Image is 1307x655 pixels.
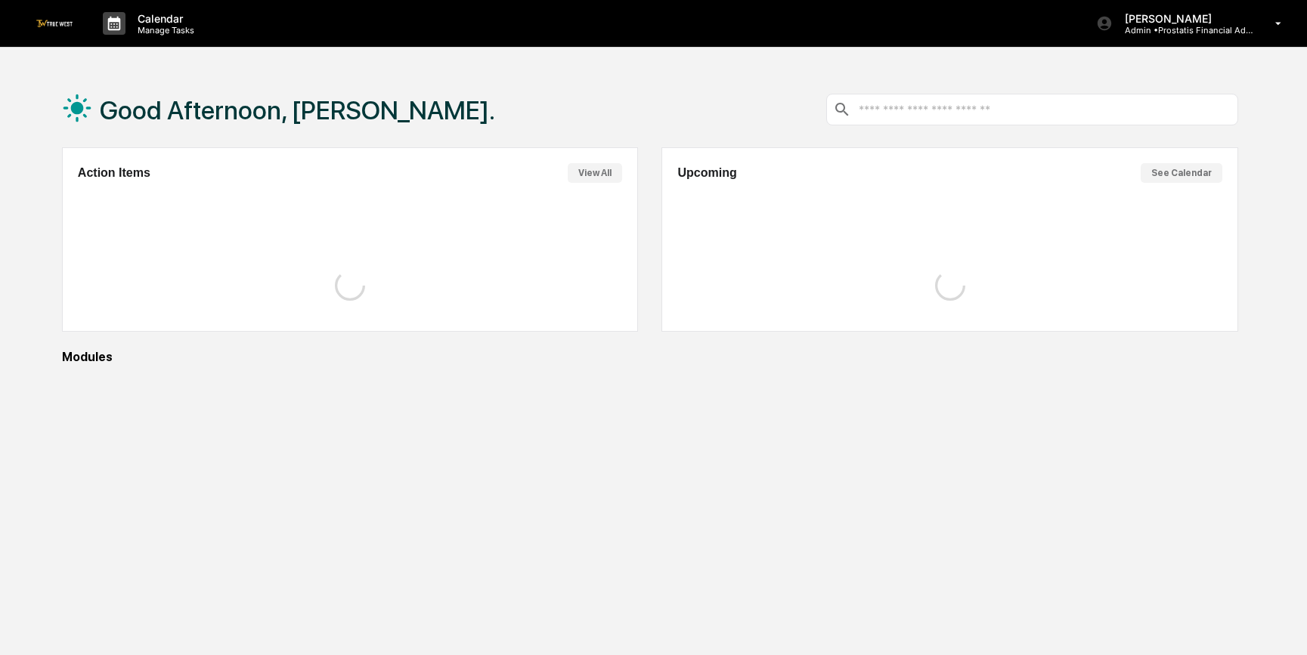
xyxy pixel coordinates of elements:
[36,20,73,26] img: logo
[62,350,1238,364] div: Modules
[1113,12,1253,25] p: [PERSON_NAME]
[1113,25,1253,36] p: Admin • Prostatis Financial Advisors
[1141,163,1222,183] button: See Calendar
[100,95,495,125] h1: Good Afternoon, [PERSON_NAME].
[677,166,736,180] h2: Upcoming
[78,166,150,180] h2: Action Items
[125,25,202,36] p: Manage Tasks
[568,163,622,183] button: View All
[125,12,202,25] p: Calendar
